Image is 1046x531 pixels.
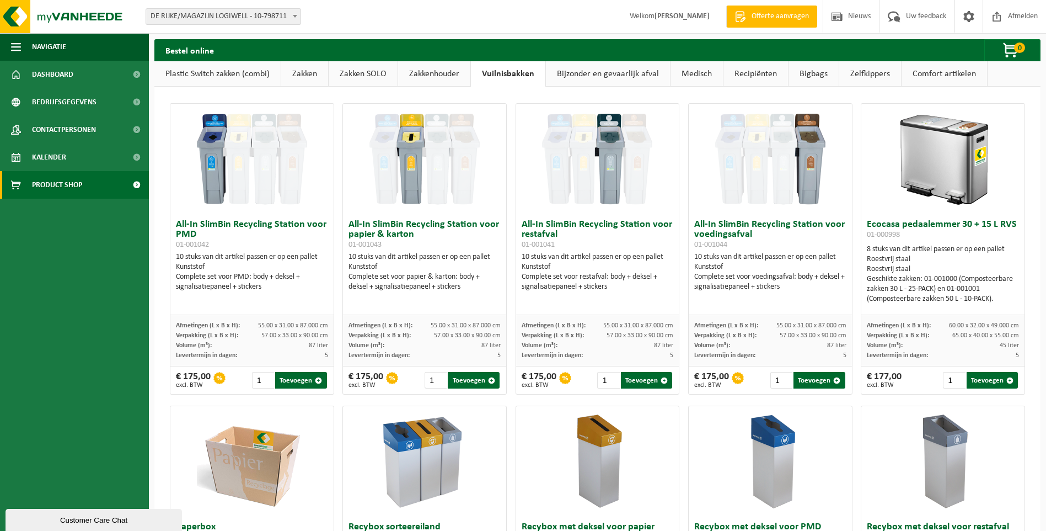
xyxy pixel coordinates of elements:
[522,220,674,249] h3: All-In SlimBin Recycling Station voor restafval
[888,406,998,517] img: 02-014089
[867,231,900,239] span: 01-000998
[261,332,328,339] span: 57.00 x 33.00 x 90.00 cm
[621,372,672,389] button: Toevoegen
[542,406,652,517] img: 02-014091
[471,61,545,87] a: Vuilnisbakken
[481,342,501,349] span: 87 liter
[522,342,557,349] span: Volume (m³):
[522,352,583,359] span: Levertermijn in dagen:
[867,352,928,359] span: Levertermijn in dagen:
[197,104,307,214] img: 01-001042
[369,104,480,214] img: 01-001043
[546,61,670,87] a: Bijzonder en gevaarlijk afval
[902,61,987,87] a: Comfort artikelen
[867,245,1019,304] div: 8 stuks van dit artikel passen er op een pallet
[522,332,584,339] span: Verpakking (L x B x H):
[694,372,729,389] div: € 175,00
[749,11,812,22] span: Offerte aanvragen
[176,372,211,389] div: € 175,00
[776,322,846,329] span: 55.00 x 31.00 x 87.000 cm
[348,241,382,249] span: 01-001043
[542,104,652,214] img: 01-001041
[694,220,846,249] h3: All-In SlimBin Recycling Station voor voedingsafval
[522,272,674,292] div: Complete set voor restafval: body + deksel + signalisatiepaneel + stickers
[176,352,237,359] span: Levertermijn in dagen:
[197,406,307,517] img: 01-000263
[369,406,480,517] img: 01-000670
[348,332,411,339] span: Verpakking (L x B x H):
[497,352,501,359] span: 5
[694,342,730,349] span: Volume (m³):
[176,220,328,249] h3: All-In SlimBin Recycling Station voor PMD
[425,372,447,389] input: 1
[1000,342,1019,349] span: 45 liter
[654,342,673,349] span: 87 liter
[448,372,499,389] button: Toevoegen
[176,252,328,292] div: 10 stuks van dit artikel passen er op een pallet
[694,322,758,329] span: Afmetingen (L x B x H):
[154,61,281,87] a: Plastic Switch zakken (combi)
[723,61,788,87] a: Recipiënten
[348,262,501,272] div: Kunststof
[867,264,1019,274] div: Roestvrij staal
[694,272,846,292] div: Complete set voor voedingsafval: body + deksel + signalisatiepaneel + stickers
[348,272,501,292] div: Complete set voor papier & karton: body + deksel + signalisatiepaneel + stickers
[522,252,674,292] div: 10 stuks van dit artikel passen er op een pallet
[348,372,383,389] div: € 175,00
[431,322,501,329] span: 55.00 x 31.00 x 87.000 cm
[839,61,901,87] a: Zelfkippers
[32,61,73,88] span: Dashboard
[281,61,328,87] a: Zakken
[325,352,328,359] span: 5
[522,322,586,329] span: Afmetingen (L x B x H):
[597,372,619,389] input: 1
[522,372,556,389] div: € 175,00
[348,382,383,389] span: excl. BTW
[843,352,846,359] span: 5
[275,372,326,389] button: Toevoegen
[146,9,301,24] span: DE RIJKE/MAGAZIJN LOGIWELL - 10-798711
[984,39,1039,61] button: 0
[694,332,757,339] span: Verpakking (L x B x H):
[348,352,410,359] span: Levertermijn in dagen:
[943,372,965,389] input: 1
[867,254,1019,264] div: Roestvrij staal
[949,322,1019,329] span: 60.00 x 32.00 x 49.000 cm
[348,220,501,249] h3: All-In SlimBin Recycling Station voor papier & karton
[522,382,556,389] span: excl. BTW
[726,6,817,28] a: Offerte aanvragen
[694,241,727,249] span: 01-001044
[348,342,384,349] span: Volume (m³):
[522,262,674,272] div: Kunststof
[603,322,673,329] span: 55.00 x 31.00 x 87.000 cm
[607,332,673,339] span: 57.00 x 33.00 x 90.00 cm
[32,88,96,116] span: Bedrijfsgegevens
[867,332,929,339] span: Verpakking (L x B x H):
[32,171,82,199] span: Product Shop
[348,322,412,329] span: Afmetingen (L x B x H):
[176,322,240,329] span: Afmetingen (L x B x H):
[715,406,825,517] img: 02-014090
[655,12,710,20] strong: [PERSON_NAME]
[793,372,845,389] button: Toevoegen
[867,322,931,329] span: Afmetingen (L x B x H):
[176,241,209,249] span: 01-001042
[176,332,238,339] span: Verpakking (L x B x H):
[32,33,66,61] span: Navigatie
[670,61,723,87] a: Medisch
[146,8,301,25] span: DE RIJKE/MAGAZIJN LOGIWELL - 10-798711
[522,241,555,249] span: 01-001041
[154,39,225,61] h2: Bestel online
[867,382,902,389] span: excl. BTW
[867,342,903,349] span: Volume (m³):
[867,372,902,389] div: € 177,00
[176,382,211,389] span: excl. BTW
[258,322,328,329] span: 55.00 x 31.00 x 87.000 cm
[176,272,328,292] div: Complete set voor PMD: body + deksel + signalisatiepaneel + stickers
[867,274,1019,304] div: Geschikte zakken: 01-001000 (Composteerbare zakken 30 L - 25-PACK) en 01-001001 (Composteerbare z...
[176,262,328,272] div: Kunststof
[348,252,501,292] div: 10 stuks van dit artikel passen er op een pallet
[434,332,501,339] span: 57.00 x 33.00 x 90.00 cm
[252,372,274,389] input: 1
